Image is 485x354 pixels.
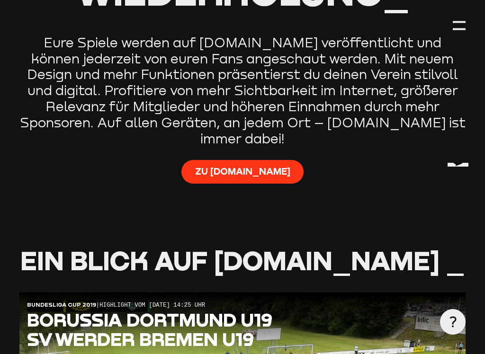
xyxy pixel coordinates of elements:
span: [DOMAIN_NAME] _ [214,244,465,276]
a: Zu [DOMAIN_NAME] [181,160,303,183]
p: Eure Spiele werden auf [DOMAIN_NAME] veröffentlicht und können jederzeit von euren Fans angeschau... [19,35,466,147]
span: Ein Blick auf [20,244,207,276]
iframe: chat widget [444,163,476,193]
span: Zu [DOMAIN_NAME] [195,165,290,177]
